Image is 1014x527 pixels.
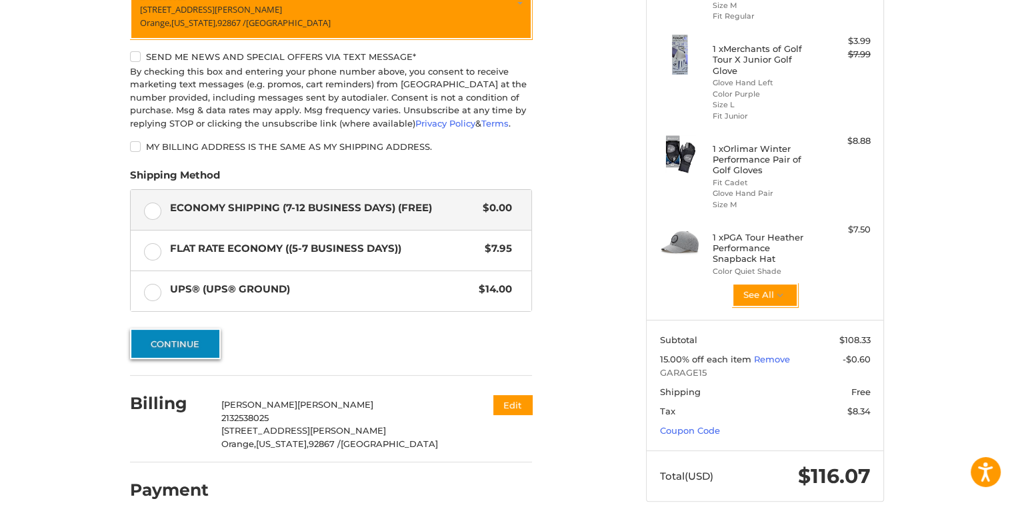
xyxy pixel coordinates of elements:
span: GARAGE15 [660,366,871,380]
span: $116.07 [798,464,871,488]
span: [STREET_ADDRESS][PERSON_NAME] [221,425,386,436]
span: [GEOGRAPHIC_DATA] [246,17,331,29]
span: $14.00 [472,282,512,297]
button: Edit [493,395,532,414]
span: [PERSON_NAME] [297,399,373,410]
h4: 1 x PGA Tour Heather Performance Snapback Hat [713,232,815,264]
label: Send me news and special offers via text message* [130,51,532,62]
label: My billing address is the same as my shipping address. [130,141,532,152]
div: By checking this box and entering your phone number above, you consent to receive marketing text ... [130,65,532,131]
li: Fit Junior [713,111,815,122]
span: Tax [660,406,675,416]
li: Size L [713,99,815,111]
span: 92867 / [217,17,246,29]
span: [GEOGRAPHIC_DATA] [341,438,438,449]
a: Remove [754,354,790,364]
span: UPS® (UPS® Ground) [170,282,473,297]
span: Free [851,386,871,397]
span: 2132538025 [221,412,269,423]
span: [PERSON_NAME] [221,399,297,410]
li: Fit Cadet [713,177,815,189]
span: 15.00% off each item [660,354,754,364]
span: Orange, [221,438,256,449]
li: Color Purple [713,89,815,100]
a: Privacy Policy [415,118,475,129]
button: Continue [130,328,221,359]
a: Coupon Code [660,425,720,436]
span: [STREET_ADDRESS][PERSON_NAME] [140,3,282,15]
span: -$0.60 [843,354,871,364]
span: Economy Shipping (7-12 Business Days) (Free) [170,201,477,216]
li: Glove Hand Left [713,77,815,89]
span: Subtotal [660,334,697,345]
h4: 1 x Merchants of Golf Tour X Junior Golf Glove [713,43,815,76]
span: Flat Rate Economy ((5-7 Business Days)) [170,241,479,257]
span: Orange, [140,17,171,29]
span: 92867 / [309,438,341,449]
li: Fit Regular [713,11,815,22]
div: $8.88 [818,135,871,148]
span: [US_STATE], [171,17,217,29]
h2: Payment [130,480,209,500]
span: Shipping [660,386,701,397]
a: Terms [481,118,509,129]
div: $7.50 [818,223,871,237]
span: $8.34 [847,406,871,416]
button: See All [732,283,798,307]
span: [US_STATE], [256,438,309,449]
div: $7.99 [818,48,871,61]
legend: Shipping Method [130,168,220,189]
h4: 1 x Orlimar Winter Performance Pair of Golf Gloves [713,143,815,176]
span: Total (USD) [660,470,713,482]
span: $108.33 [839,334,871,345]
h2: Billing [130,393,208,414]
div: $3.99 [818,35,871,48]
li: Color Quiet Shade [713,266,815,277]
li: Size M [713,199,815,211]
span: $0.00 [476,201,512,216]
li: Glove Hand Pair [713,188,815,199]
span: $7.95 [478,241,512,257]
